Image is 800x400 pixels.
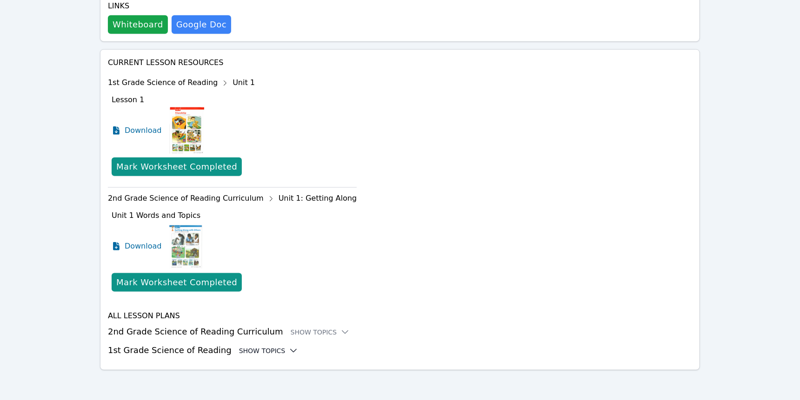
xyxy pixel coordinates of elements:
span: Download [125,241,162,252]
button: Mark Worksheet Completed [112,273,242,292]
a: Google Doc [172,15,231,34]
h4: Current Lesson Resources [108,57,692,68]
h4: All Lesson Plans [108,310,692,321]
a: Download [112,223,162,269]
h4: Links [108,0,231,12]
div: Mark Worksheet Completed [116,276,237,289]
img: Lesson 1 [169,107,204,154]
button: Show Topics [291,328,350,337]
a: Download [112,107,162,154]
button: Show Topics [239,346,299,355]
h3: 2nd Grade Science of Reading Curriculum [108,325,692,338]
h3: 1st Grade Science of Reading [108,344,692,357]
button: Mark Worksheet Completed [112,157,242,176]
span: Lesson 1 [112,95,144,104]
div: Mark Worksheet Completed [116,160,237,173]
button: Whiteboard [108,15,168,34]
img: Unit 1 Words and Topics [169,223,202,269]
div: 2nd Grade Science of Reading Curriculum Unit 1: Getting Along [108,191,357,206]
div: 1st Grade Science of Reading Unit 1 [108,76,357,91]
span: Unit 1 Words and Topics [112,211,200,220]
span: Download [125,125,162,136]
